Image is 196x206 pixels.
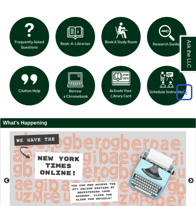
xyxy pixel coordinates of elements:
img: citation help icon links to citation help guide page [6,63,52,109]
img: activate Library Card icon links to form to activate student ID into library card [98,63,144,109]
img: book a study room icon links to book a study room web page [98,14,144,60]
button: Previous [4,178,10,184]
button: Next [188,178,194,184]
img: frequently asked questions [6,14,52,60]
img: Borrow a chromebook icon links to the borrow a chromebook web page [52,63,98,109]
div: slideshow [6,14,190,111]
img: Book a Librarian icon links to book a librarian web page [52,14,98,60]
h2: What's Happening [0,118,196,128]
img: Research Guides icon links to research guides web page [144,14,190,60]
img: For faculty. Schedule Library Instruction icon links to form. [144,63,190,109]
a: Back to Top [174,88,194,96]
